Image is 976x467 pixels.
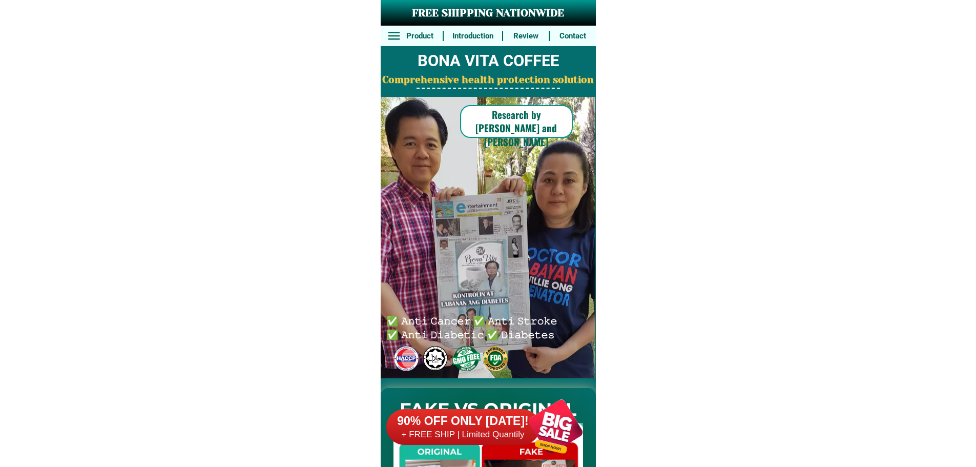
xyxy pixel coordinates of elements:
[402,30,437,42] h6: Product
[509,30,544,42] h6: Review
[460,108,573,149] h6: Research by [PERSON_NAME] and [PERSON_NAME]
[381,49,596,73] h2: BONA VITA COFFEE
[381,396,596,423] h2: FAKE VS ORIGINAL
[386,313,562,340] h6: ✅ 𝙰𝚗𝚝𝚒 𝙲𝚊𝚗𝚌𝚎𝚛 ✅ 𝙰𝚗𝚝𝚒 𝚂𝚝𝚛𝚘𝚔𝚎 ✅ 𝙰𝚗𝚝𝚒 𝙳𝚒𝚊𝚋𝚎𝚝𝚒𝚌 ✅ 𝙳𝚒𝚊𝚋𝚎𝚝𝚎𝚜
[555,30,590,42] h6: Contact
[386,429,540,440] h6: + FREE SHIP | Limited Quantily
[381,73,596,88] h2: Comprehensive health protection solution
[381,6,596,21] h3: FREE SHIPPING NATIONWIDE
[386,414,540,429] h6: 90% OFF ONLY [DATE]!
[449,30,496,42] h6: Introduction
